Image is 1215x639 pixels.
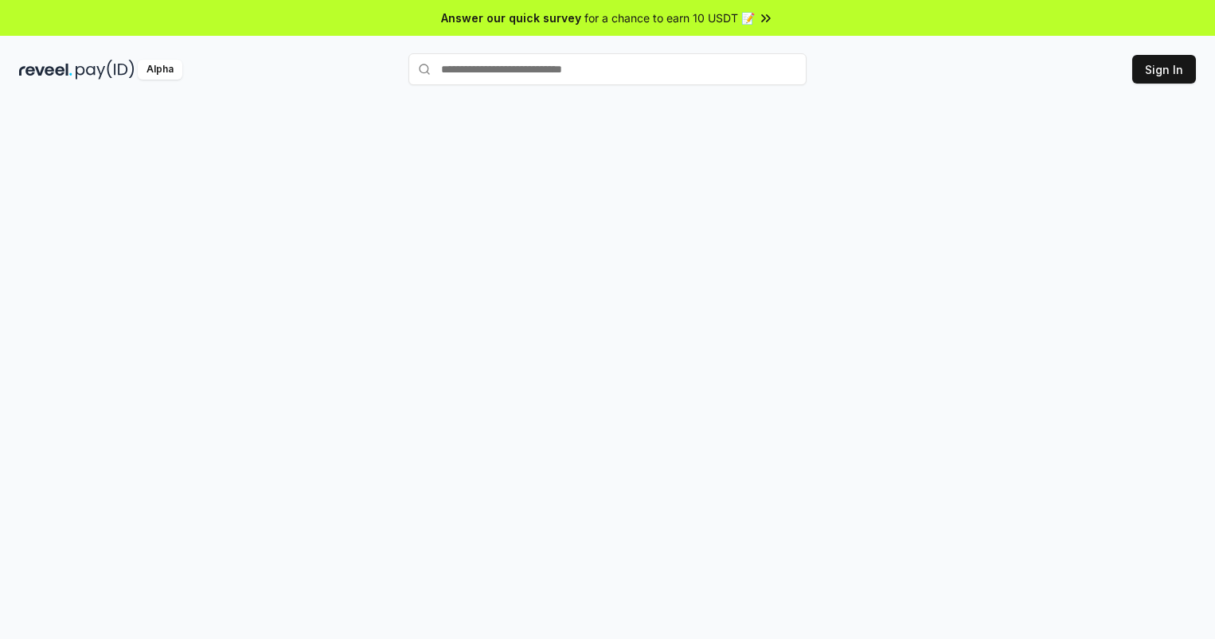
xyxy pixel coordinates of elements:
span: for a chance to earn 10 USDT 📝 [584,10,755,26]
img: reveel_dark [19,60,72,80]
img: pay_id [76,60,135,80]
div: Alpha [138,60,182,80]
button: Sign In [1132,55,1196,84]
span: Answer our quick survey [441,10,581,26]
